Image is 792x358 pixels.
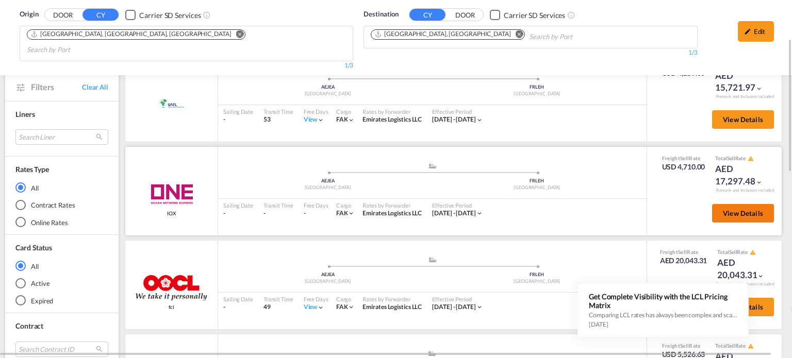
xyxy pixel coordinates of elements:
[717,248,769,257] div: Total Rate
[426,351,438,356] md-icon: assets/icons/custom/ship-fill.svg
[223,295,253,303] div: Sailing Date
[223,91,433,97] div: [GEOGRAPHIC_DATA]
[660,248,707,255] div: Freight Rate
[490,9,565,20] md-checkbox: Checkbox No Ink
[336,108,355,115] div: Cargo
[362,115,422,124] div: Emirates Logistics LLC
[432,209,476,218] div: 01 Sep 2025 - 30 Sep 2025
[748,343,754,349] md-icon: icon-alert
[374,30,513,39] div: Press delete to remove this chip.
[717,257,769,281] div: AED 20,043.31
[433,184,642,191] div: [GEOGRAPHIC_DATA]
[362,115,422,123] span: Emirates Logistics LLC
[223,278,433,285] div: [GEOGRAPHIC_DATA]
[304,115,325,124] div: Viewicon-chevron-down
[362,295,422,303] div: Rates by Forwarder
[139,181,204,207] img: ONE
[426,163,439,168] md-icon: assets/icons/custom/ship-fill.svg
[433,91,642,97] div: [GEOGRAPHIC_DATA]
[27,42,125,58] input: Search by Port
[727,343,735,349] span: Sell
[662,155,705,162] div: Freight Rate
[15,200,108,210] md-radio-button: Contract Rates
[432,115,476,123] span: [DATE] - [DATE]
[712,110,774,129] button: View Details
[31,81,82,93] span: Filters
[680,343,689,349] span: Sell
[15,217,108,227] md-radio-button: Online Rates
[432,108,483,115] div: Effective Period
[708,187,782,193] div: Remark and Inclusion included
[263,295,293,303] div: Transit Time
[169,303,174,311] span: fcl
[476,210,483,217] md-icon: icon-chevron-down
[712,204,774,223] button: View Details
[15,295,108,305] md-radio-button: Expired
[317,304,324,311] md-icon: icon-chevron-down
[336,303,348,311] span: FAK
[369,26,631,45] md-chips-wrap: Chips container. Use arrow keys to select chips.
[715,70,767,94] div: AED 15,721.97
[304,295,328,303] div: Free Days
[263,115,293,124] div: 53
[20,61,353,70] div: 1/3
[229,30,245,40] button: Remove
[715,163,767,187] div: AED 17,297.48
[263,303,293,312] div: 49
[336,295,355,303] div: Cargo
[223,303,253,312] div: -
[727,155,735,161] span: Sell
[433,271,642,278] div: FRLEH
[432,201,483,209] div: Effective Period
[755,179,763,186] md-icon: icon-chevron-down
[263,201,293,209] div: Transit Time
[15,278,108,288] md-radio-button: Active
[432,115,476,124] div: 03 Sep 2025 - 30 Sep 2025
[678,249,687,255] span: Sell
[139,10,201,21] div: Carrier SD Services
[567,11,575,19] md-icon: Unchecked: Search for CY (Container Yard) services for all selected carriers.Checked : Search for...
[223,108,253,115] div: Sailing Date
[715,155,767,163] div: Total Rate
[747,155,754,163] button: icon-alert
[30,30,234,39] div: Press delete to remove this chip.
[15,164,49,175] div: Rates Type
[364,48,697,57] div: 1/3
[336,201,355,209] div: Cargo
[432,209,476,217] span: [DATE] - [DATE]
[304,303,325,312] div: Viewicon-chevron-down
[374,30,510,39] div: Le Havre, FRLEH
[15,261,108,271] md-radio-button: All
[744,28,751,35] md-icon: icon-pencil
[15,110,35,118] span: Liners
[729,249,737,255] span: Sell
[15,321,43,330] span: Contract
[738,21,774,42] div: icon-pencilEdit
[750,249,756,255] md-icon: icon-alert
[15,182,108,193] md-radio-button: All
[708,94,782,99] div: Remark and Inclusion included
[757,272,764,280] md-icon: icon-chevron-down
[15,243,52,253] div: Card Status
[362,201,422,209] div: Rates by Forwarder
[660,255,707,266] div: AED 20,043.31
[476,303,483,311] md-icon: icon-chevron-down
[136,275,208,301] img: OOCL
[680,155,689,161] span: Sell
[748,156,754,162] md-icon: icon-alert
[125,9,201,20] md-checkbox: Checkbox No Ink
[304,108,328,115] div: Free Days
[223,209,253,218] div: -
[223,84,433,91] div: AEJEA
[715,342,767,350] div: Total Rate
[433,84,642,91] div: FRLEH
[336,115,348,123] span: FAK
[504,10,565,21] div: Carrier SD Services
[223,184,433,191] div: [GEOGRAPHIC_DATA]
[304,201,328,209] div: Free Days
[362,209,422,217] span: Emirates Logistics LLC
[159,91,185,117] img: UAFL Shipping
[432,303,476,312] div: 15 Sep 2025 - 30 Sep 2025
[662,342,705,349] div: Freight Rate
[755,85,763,92] md-icon: icon-chevron-down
